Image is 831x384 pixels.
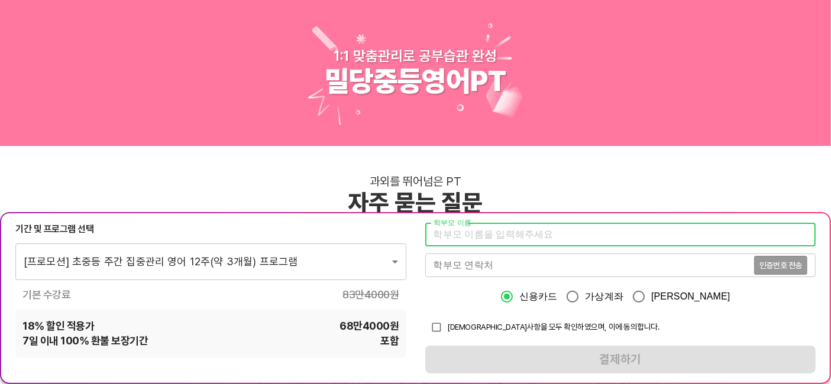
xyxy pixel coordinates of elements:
span: 83만4000 원 [342,287,399,302]
div: 과외를 뛰어넘은 PT [370,174,461,188]
div: 자주 묻는 질문 [348,188,483,217]
div: [프로모션] 초중등 주간 집중관리 영어 12주(약 3개월) 프로그램 [15,243,406,279]
div: 기간 및 프로그램 선택 [15,223,406,236]
span: 기본 수강료 [22,287,70,302]
span: 신용카드 [519,289,558,304]
span: 18 % 할인 적용가 [22,318,94,333]
span: 7 일 이내 100% 환불 보장기간 [22,333,148,348]
span: [DEMOGRAPHIC_DATA]사항을 모두 확인하였으며, 이에 동의합니다. [448,322,659,331]
span: 가상계좌 [585,289,623,304]
input: 학부모 연락처를 입력해주세요 [425,253,754,277]
div: 1:1 맞춤관리로 공부습관 완성 [334,47,497,64]
span: 포함 [380,333,399,348]
div: 밀당중등영어PT [325,64,506,99]
span: [PERSON_NAME] [651,289,730,304]
input: 학부모 이름을 입력해주세요 [425,223,816,246]
span: 68만4000 원 [339,318,399,333]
